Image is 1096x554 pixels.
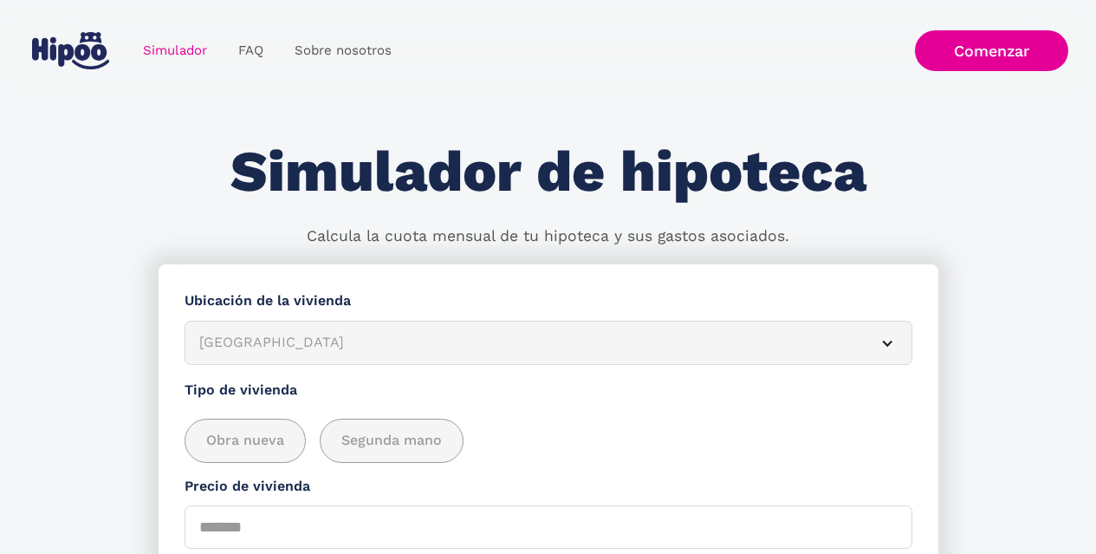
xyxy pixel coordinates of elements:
a: Comenzar [915,30,1068,71]
span: Obra nueva [206,430,284,452]
p: Calcula la cuota mensual de tu hipoteca y sus gastos asociados. [307,225,789,248]
span: Segunda mano [341,430,442,452]
a: Sobre nosotros [279,34,407,68]
div: [GEOGRAPHIC_DATA] [199,332,856,354]
label: Precio de vivienda [185,476,912,498]
label: Ubicación de la vivienda [185,290,912,312]
a: Simulador [127,34,223,68]
label: Tipo de vivienda [185,380,912,401]
a: FAQ [223,34,279,68]
div: add_description_here [185,419,912,463]
article: [GEOGRAPHIC_DATA] [185,321,912,365]
a: home [29,25,113,76]
h1: Simulador de hipoteca [230,140,866,204]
